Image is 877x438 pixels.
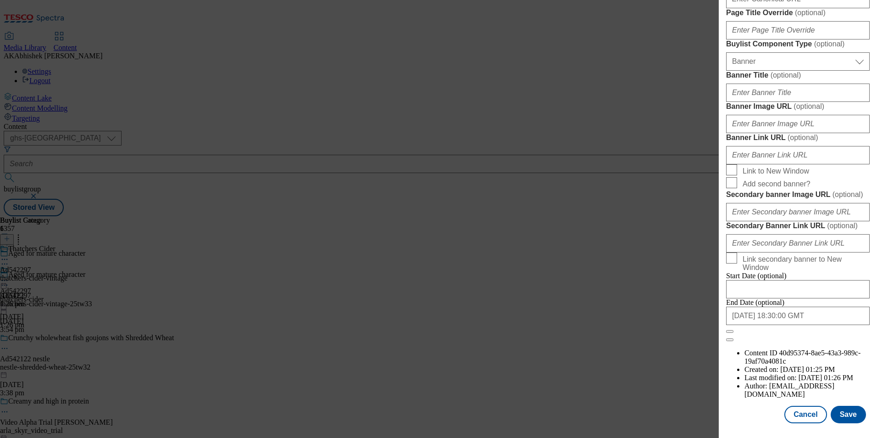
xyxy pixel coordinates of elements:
span: Add second banner? [743,180,810,188]
li: Last modified on: [744,374,870,382]
label: Buylist Component Type [726,39,870,49]
input: Enter Page Title Override [726,21,870,39]
label: Banner Image URL [726,102,870,111]
span: ( optional ) [827,222,858,230]
input: Enter Banner Link URL [726,146,870,164]
label: Secondary banner Image URL [726,190,870,199]
input: Enter Date [726,307,870,325]
input: Enter Banner Title [726,84,870,102]
span: End Date (optional) [726,298,784,306]
span: Link to New Window [743,167,809,175]
input: Enter Banner Image URL [726,115,870,133]
span: ( optional ) [833,191,863,198]
label: Secondary Banner Link URL [726,221,870,230]
button: Close [726,330,733,333]
label: Banner Title [726,71,870,80]
li: Content ID [744,349,870,365]
button: Cancel [784,406,827,423]
span: ( optional ) [788,134,818,141]
span: [EMAIL_ADDRESS][DOMAIN_NAME] [744,382,834,398]
label: Page Title Override [726,8,870,17]
span: [DATE] 01:26 PM [799,374,853,382]
input: Enter Secondary Banner Link URL [726,234,870,253]
label: Banner Link URL [726,133,870,142]
input: Enter Secondary banner Image URL [726,203,870,221]
span: [DATE] 01:25 PM [780,365,835,373]
span: ( optional ) [771,71,801,79]
li: Created on: [744,365,870,374]
button: Save [831,406,866,423]
span: ( optional ) [795,9,826,17]
span: Link secondary banner to New Window [743,255,866,272]
span: ( optional ) [794,102,824,110]
span: 40d95374-8ae5-43a3-989c-19af70a4081c [744,349,860,365]
li: Author: [744,382,870,399]
span: Start Date (optional) [726,272,787,280]
input: Enter Date [726,280,870,298]
span: ( optional ) [814,40,845,48]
